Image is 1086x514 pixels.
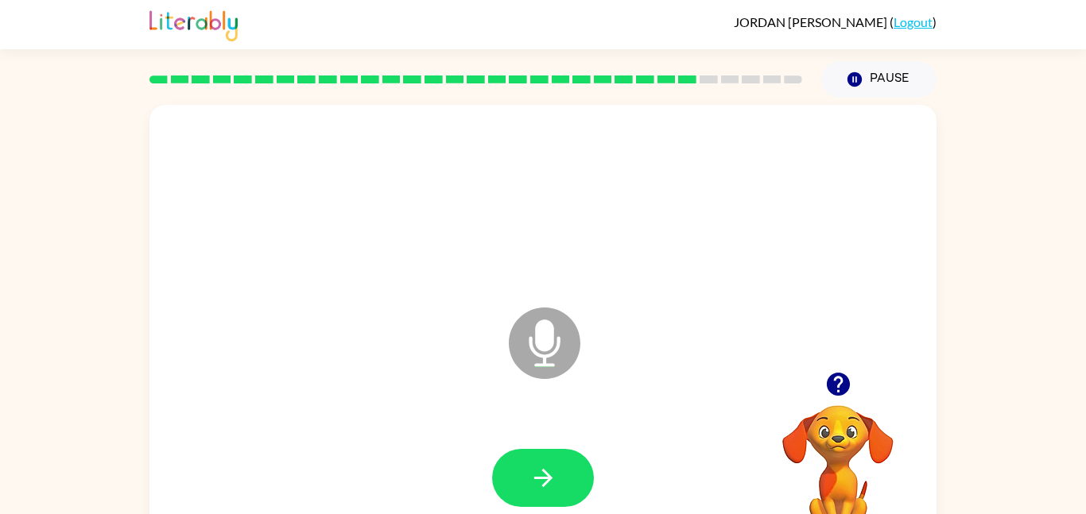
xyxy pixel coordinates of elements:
a: Logout [894,14,933,29]
span: JORDAN [PERSON_NAME] [734,14,890,29]
div: ( ) [734,14,937,29]
img: Literably [149,6,238,41]
button: Pause [821,61,937,98]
